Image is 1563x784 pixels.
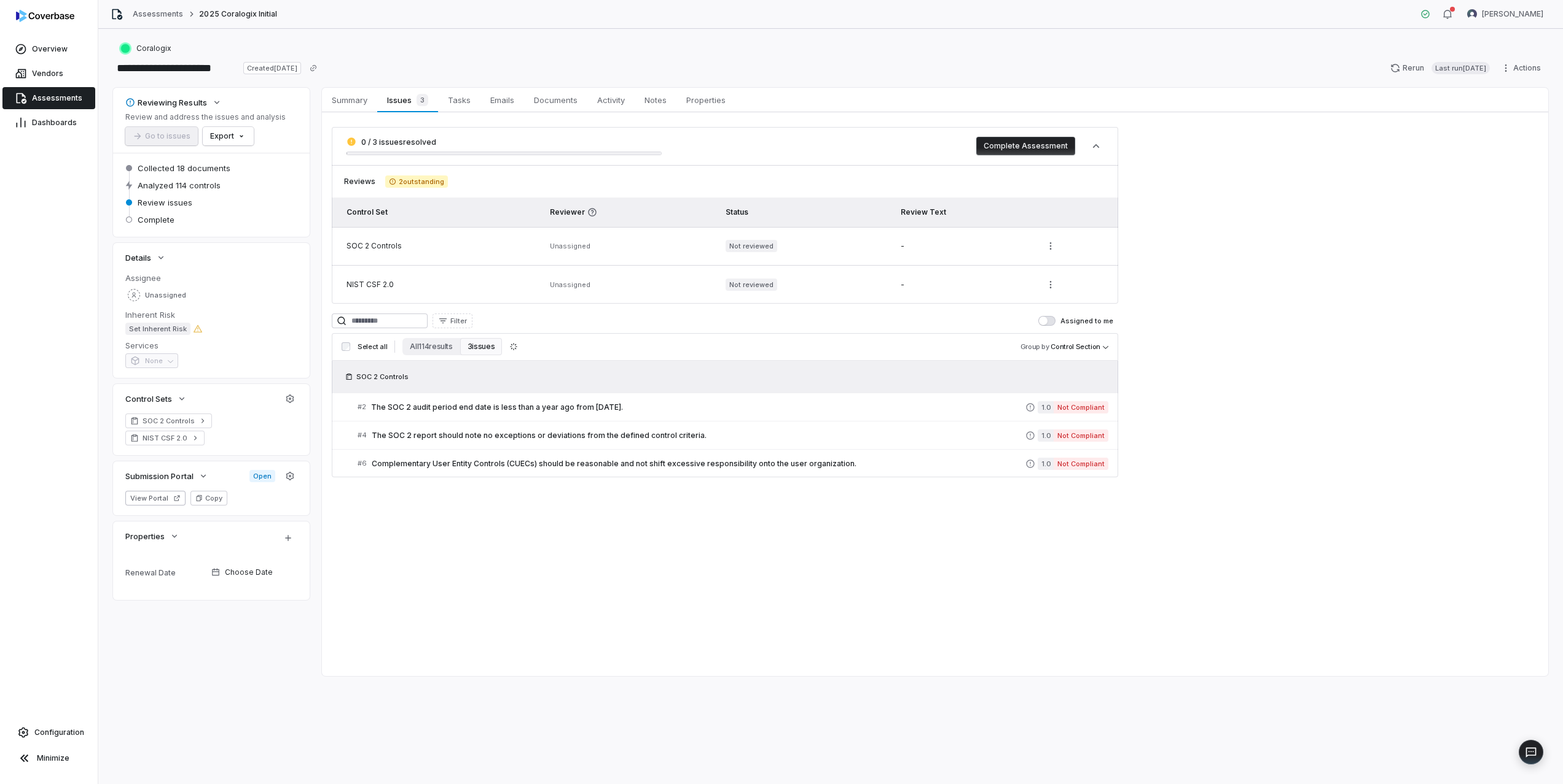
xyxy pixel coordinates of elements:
[901,207,946,217] span: Review Text
[122,525,183,547] button: Properties
[358,393,1108,421] a: #2The SOC 2 audit period end date is less than a year ago from [DATE].1.0Not Compliant
[1482,9,1543,19] span: [PERSON_NAME]
[372,459,1025,469] span: Complementary User Entity Controls (CUECs) should be reasonable and not shift excessive responsib...
[726,240,777,252] span: Not reviewed
[125,112,286,122] p: Review and address the issues and analysis
[460,338,502,355] button: 3 issues
[1020,342,1049,351] span: Group by
[125,340,297,351] dt: Services
[1467,9,1477,19] img: Mike Lewis avatar
[116,37,175,60] button: https://coralogix.com/Coralogix
[901,280,1027,290] div: -
[1054,429,1108,442] span: Not Compliant
[138,180,221,191] span: Analyzed 114 controls
[125,471,194,482] span: Submission Portal
[347,207,388,217] span: Control Set
[5,746,93,771] button: Minimize
[125,272,297,283] dt: Assignee
[976,137,1075,155] button: Complete Assessment
[344,177,375,186] span: Reviews
[358,459,367,468] span: # 6
[681,92,731,108] span: Properties
[190,491,227,505] button: Copy
[402,338,460,355] button: All 114 results
[206,559,302,585] button: Choose Date
[2,87,95,109] a: Assessments
[2,38,95,60] a: Overview
[382,91,433,109] span: Issues
[225,567,273,577] span: Choose Date
[433,313,472,328] button: Filter
[125,252,151,263] span: Details
[5,721,93,744] a: Configuration
[417,94,428,106] span: 3
[901,241,1027,251] div: -
[143,433,187,443] span: NIST CSF 2.0
[347,280,535,290] div: NIST CSF 2.0
[32,44,68,54] span: Overview
[143,416,195,426] span: SOC 2 Controls
[592,92,630,108] span: Activity
[485,92,519,108] span: Emails
[358,342,387,352] span: Select all
[125,309,297,320] dt: Inherent Risk
[125,531,165,542] span: Properties
[133,9,183,19] a: Assessments
[550,242,590,250] span: Unassigned
[125,97,207,108] div: Reviewing Results
[1038,401,1054,413] span: 1.0
[302,57,324,79] button: Copy link
[358,450,1108,477] a: #6Complementary User Entity Controls (CUECs) should be reasonable and not shift excessive respons...
[1054,401,1108,413] span: Not Compliant
[32,118,77,128] span: Dashboards
[1038,316,1056,326] button: Assigned to me
[34,728,84,737] span: Configuration
[122,388,190,410] button: Control Sets
[356,372,409,382] span: SOC 2 Controls
[16,10,74,22] img: logo-D7KZi-bG.svg
[1038,316,1113,326] label: Assigned to me
[529,92,582,108] span: Documents
[371,402,1025,412] span: The SOC 2 audit period end date is less than a year ago from [DATE].
[32,93,82,103] span: Assessments
[358,431,367,440] span: # 4
[138,197,192,208] span: Review issues
[125,431,205,445] a: NIST CSF 2.0
[249,470,275,482] span: Open
[125,323,190,335] span: Set Inherent Risk
[122,247,170,269] button: Details
[122,465,212,487] button: Submission Portal
[1038,458,1054,470] span: 1.0
[2,63,95,85] a: Vendors
[125,568,206,577] div: Renewal Date
[136,44,171,53] span: Coralogix
[1460,5,1551,23] button: Mike Lewis avatar[PERSON_NAME]
[122,91,225,113] button: Reviewing Results
[37,753,69,763] span: Minimize
[1038,429,1054,442] span: 1.0
[199,9,277,19] span: 2025 Coralogix Initial
[443,92,476,108] span: Tasks
[138,214,174,225] span: Complete
[125,413,212,428] a: SOC 2 Controls
[32,69,63,79] span: Vendors
[550,280,590,289] span: Unassigned
[358,402,366,412] span: # 2
[726,207,748,217] span: Status
[726,279,777,291] span: Not reviewed
[203,127,254,145] button: Export
[327,92,372,108] span: Summary
[361,137,436,147] span: 0 / 3 issues resolved
[1432,62,1490,74] span: Last run [DATE]
[138,163,230,174] span: Collected 18 documents
[1383,59,1497,77] button: RerunLast run[DATE]
[550,207,711,217] span: Reviewer
[125,393,172,404] span: Control Sets
[385,175,448,188] span: 2 outstanding
[243,62,301,74] span: Created [DATE]
[1497,59,1548,77] button: Actions
[1054,458,1108,470] span: Not Compliant
[372,431,1025,440] span: The SOC 2 report should note no exceptions or deviations from the defined control criteria.
[342,342,350,351] input: Select all
[145,291,186,300] span: Unassigned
